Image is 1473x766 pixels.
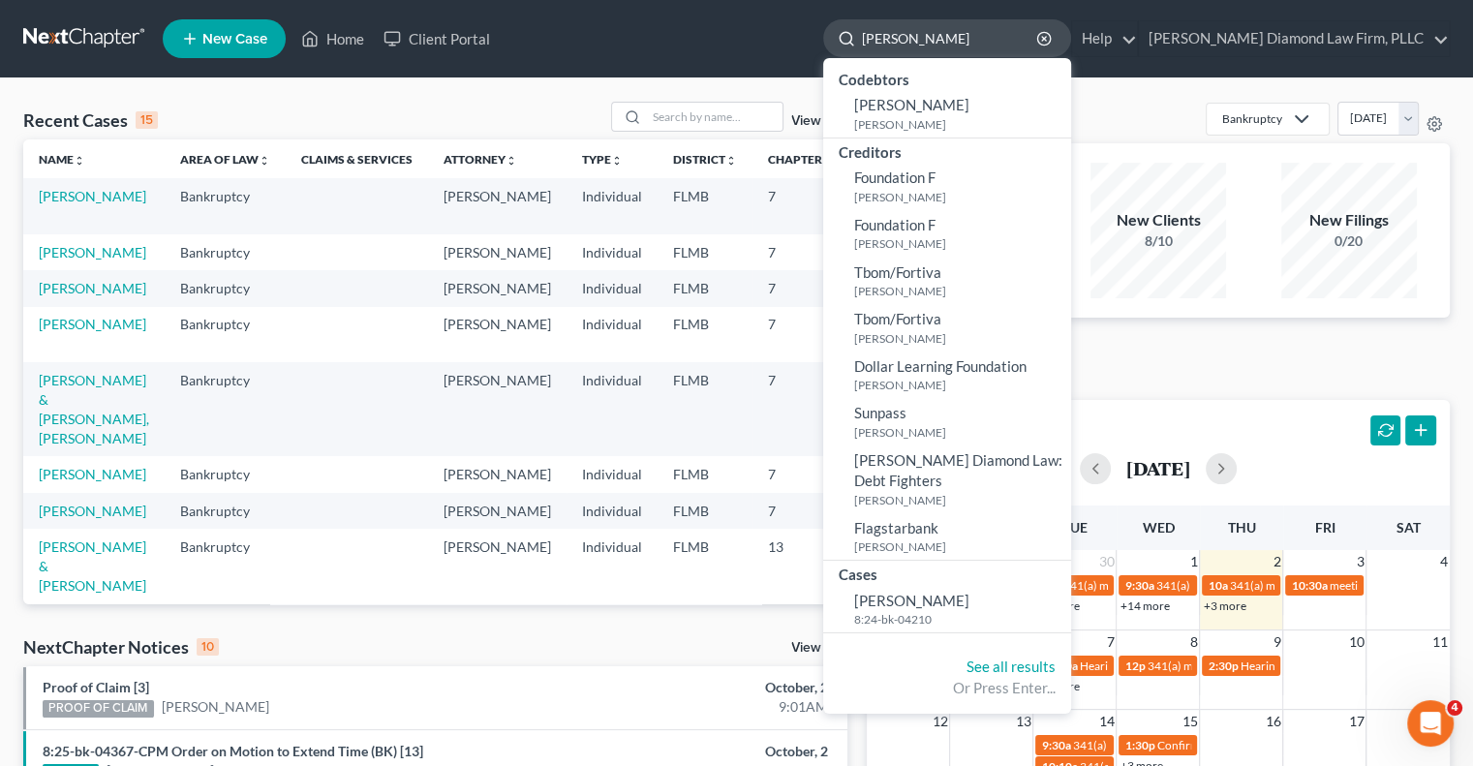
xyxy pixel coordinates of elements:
[752,178,849,233] td: 7
[1142,519,1174,536] span: Wed
[1263,710,1282,733] span: 16
[39,280,146,296] a: [PERSON_NAME]
[579,697,828,717] div: 9:01AM
[1187,550,1199,573] span: 1
[1104,630,1116,654] span: 7
[39,152,85,167] a: Nameunfold_more
[752,307,849,362] td: 7
[854,404,906,421] span: Sunpass
[823,138,1071,163] div: Creditors
[1139,21,1449,56] a: [PERSON_NAME] Diamond Law Firm, PLLC
[165,529,286,603] td: Bankruptcy
[823,210,1071,258] a: Foundation F[PERSON_NAME]
[839,678,1056,698] div: Or Press Enter...
[752,234,849,270] td: 7
[658,270,752,306] td: FLMB
[165,362,286,456] td: Bankruptcy
[823,352,1071,399] a: Dollar Learning Foundation[PERSON_NAME]
[1079,659,1333,673] span: Hearing for [PERSON_NAME] & [PERSON_NAME]
[854,310,941,327] span: Tbom/Fortiva
[1346,710,1366,733] span: 17
[567,178,658,233] td: Individual
[136,111,158,129] div: 15
[658,456,752,492] td: FLMB
[854,263,941,281] span: Tbom/Fortiva
[854,216,936,233] span: Foundation F
[567,307,658,362] td: Individual
[374,21,500,56] a: Client Portal
[752,529,849,603] td: 13
[582,152,623,167] a: Typeunfold_more
[1281,231,1417,251] div: 0/20
[428,604,567,679] td: [PERSON_NAME]
[165,307,286,362] td: Bankruptcy
[854,330,1066,347] small: [PERSON_NAME]
[165,456,286,492] td: Bankruptcy
[444,152,517,167] a: Attorneyunfold_more
[1096,710,1116,733] span: 14
[752,604,849,679] td: 7
[259,155,270,167] i: unfold_more
[1291,578,1327,593] span: 10:30a
[1126,458,1190,478] h2: [DATE]
[567,270,658,306] td: Individual
[1120,598,1169,613] a: +14 more
[854,96,969,113] span: [PERSON_NAME]
[1346,630,1366,654] span: 10
[854,424,1066,441] small: [PERSON_NAME]
[752,493,849,529] td: 7
[752,456,849,492] td: 7
[1096,550,1116,573] span: 30
[579,742,828,761] div: October, 2
[854,235,1066,252] small: [PERSON_NAME]
[1155,578,1342,593] span: 341(a) meeting for [PERSON_NAME]
[1203,598,1245,613] a: +3 more
[1271,550,1282,573] span: 2
[854,116,1066,133] small: [PERSON_NAME]
[567,529,658,603] td: Individual
[567,234,658,270] td: Individual
[1147,659,1334,673] span: 341(a) meeting for [PERSON_NAME]
[822,155,834,167] i: unfold_more
[854,169,936,186] span: Foundation F
[1447,700,1462,716] span: 4
[162,697,269,717] a: [PERSON_NAME]
[165,493,286,529] td: Bankruptcy
[725,155,737,167] i: unfold_more
[43,679,149,695] a: Proof of Claim [3]
[658,529,752,603] td: FLMB
[854,519,938,536] span: Flagstarbank
[823,586,1071,633] a: [PERSON_NAME]8:24-bk-04210
[854,592,969,609] span: [PERSON_NAME]
[791,641,840,655] a: View All
[428,529,567,603] td: [PERSON_NAME]
[1438,550,1450,573] span: 4
[567,456,658,492] td: Individual
[768,152,834,167] a: Chapterunfold_more
[428,493,567,529] td: [PERSON_NAME]
[791,114,840,128] a: View All
[39,244,146,260] a: [PERSON_NAME]
[1208,659,1238,673] span: 2:30p
[1156,738,1376,752] span: Confirmation hearing for [PERSON_NAME]
[39,372,149,446] a: [PERSON_NAME] & [PERSON_NAME], [PERSON_NAME]
[506,155,517,167] i: unfold_more
[165,270,286,306] td: Bankruptcy
[165,604,286,679] td: Bankruptcy
[854,357,1027,375] span: Dollar Learning Foundation
[292,21,374,56] a: Home
[1090,209,1226,231] div: New Clients
[823,304,1071,352] a: Tbom/Fortiva[PERSON_NAME]
[1227,519,1255,536] span: Thu
[1407,700,1454,747] iframe: Intercom live chat
[1124,578,1153,593] span: 9:30a
[647,103,783,131] input: Search by name...
[579,678,828,697] div: October, 2
[428,456,567,492] td: [PERSON_NAME]
[165,234,286,270] td: Bankruptcy
[1090,231,1226,251] div: 8/10
[1072,738,1362,752] span: 341(a) meeting for [PERSON_NAME] & [PERSON_NAME]
[854,377,1066,393] small: [PERSON_NAME]
[1430,630,1450,654] span: 11
[1062,519,1088,536] span: Tue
